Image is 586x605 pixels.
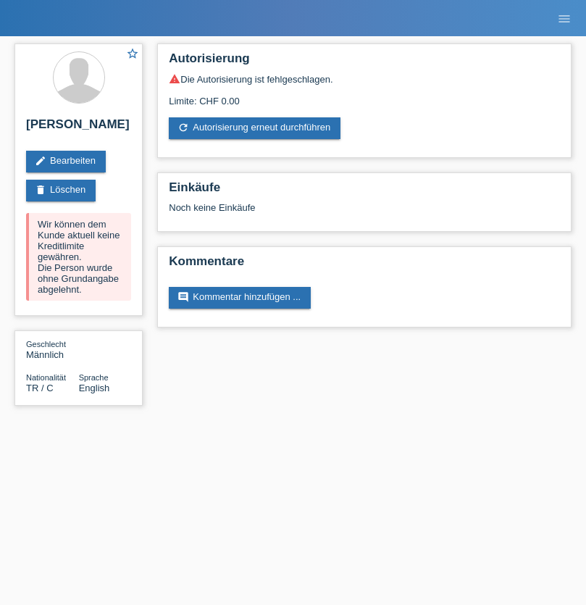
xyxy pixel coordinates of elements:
a: menu [550,14,579,22]
a: deleteLöschen [26,180,96,201]
a: commentKommentar hinzufügen ... [169,287,311,309]
i: edit [35,155,46,167]
i: comment [177,291,189,303]
i: star_border [126,47,139,60]
i: menu [557,12,572,26]
h2: Kommentare [169,254,560,276]
span: English [79,383,110,393]
div: Limite: CHF 0.00 [169,85,560,107]
i: delete [35,184,46,196]
div: Noch keine Einkäufe [169,202,560,224]
i: warning [169,73,180,85]
h2: [PERSON_NAME] [26,117,131,139]
a: editBearbeiten [26,151,106,172]
a: refreshAutorisierung erneut durchführen [169,117,340,139]
a: star_border [126,47,139,62]
span: Nationalität [26,373,66,382]
span: Geschlecht [26,340,66,349]
div: Männlich [26,338,79,360]
span: Sprache [79,373,109,382]
span: Türkei / C / 31.01.2007 [26,383,54,393]
div: Die Autorisierung ist fehlgeschlagen. [169,73,560,85]
h2: Einkäufe [169,180,560,202]
i: refresh [177,122,189,133]
h2: Autorisierung [169,51,560,73]
div: Wir können dem Kunde aktuell keine Kreditlimite gewähren. Die Person wurde ohne Grundangabe abgel... [26,213,131,301]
